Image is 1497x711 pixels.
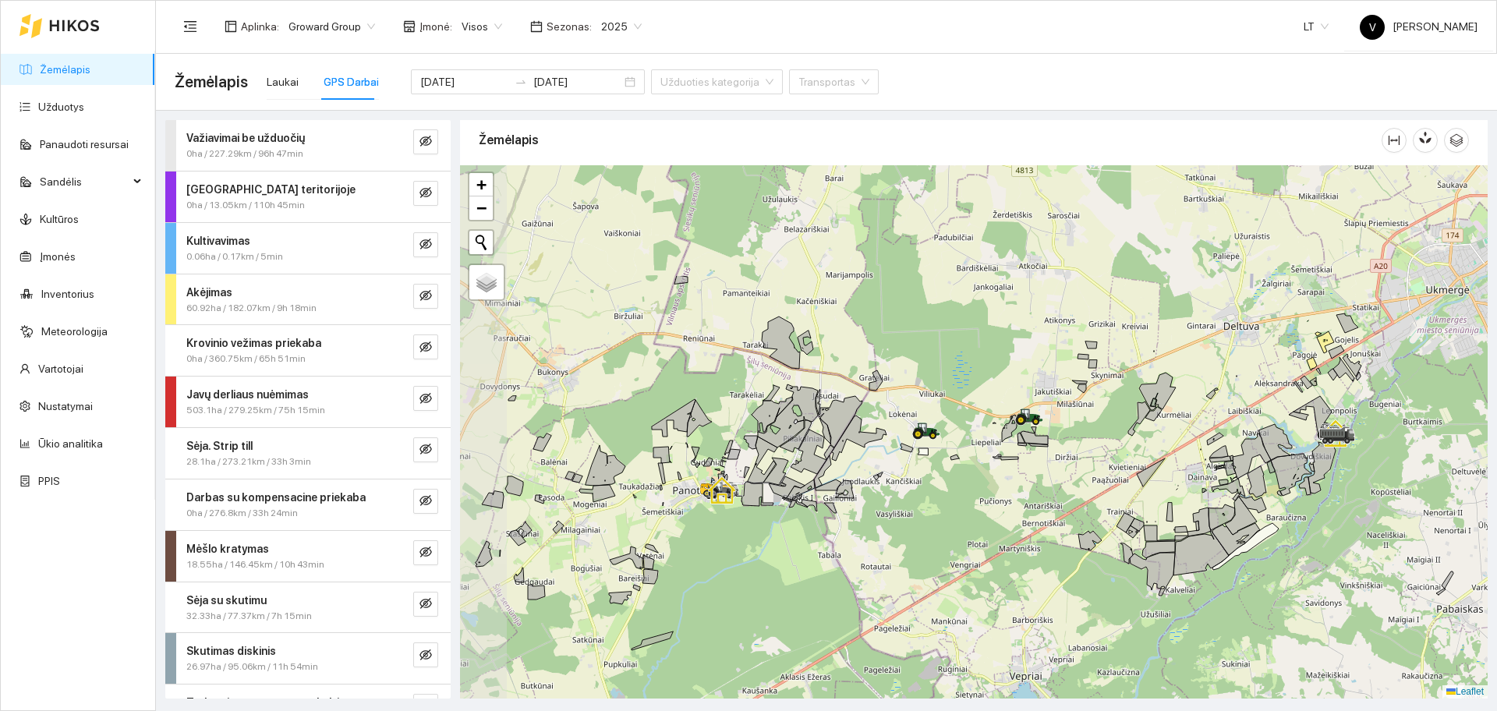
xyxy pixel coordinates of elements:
[165,325,451,376] div: Krovinio vežimas priekaba0ha / 360.75km / 65h 51mineye-invisible
[38,437,103,450] a: Ūkio analitika
[530,20,543,33] span: calendar
[419,135,432,150] span: eye-invisible
[40,166,129,197] span: Sandėlis
[241,18,279,35] span: Aplinka :
[165,428,451,479] div: Sėja. Strip till28.1ha / 273.21km / 33h 3mineye-invisible
[186,506,298,521] span: 0ha / 276.8km / 33h 24min
[419,546,432,561] span: eye-invisible
[476,198,487,218] span: −
[420,73,508,90] input: Pradžios data
[419,494,432,509] span: eye-invisible
[183,19,197,34] span: menu-fold
[1369,15,1376,40] span: V
[413,334,438,359] button: eye-invisible
[165,633,451,684] div: Skutimas diskinis26.97ha / 95.06km / 11h 54mineye-invisible
[186,594,267,607] strong: Sėja su skutimu
[40,138,129,150] a: Panaudoti resursai
[40,213,79,225] a: Kultūros
[601,15,642,38] span: 2025
[403,20,416,33] span: shop
[186,286,232,299] strong: Akėjimas
[413,232,438,257] button: eye-invisible
[288,15,375,38] span: Groward Group
[186,440,253,452] strong: Sėja. Strip till
[186,491,366,504] strong: Darbas su kompensacine priekaba
[40,63,90,76] a: Žemėlapis
[419,443,432,458] span: eye-invisible
[413,540,438,565] button: eye-invisible
[419,289,432,304] span: eye-invisible
[479,118,1382,162] div: Žemėlapis
[186,609,312,624] span: 32.33ha / 77.37km / 7h 15min
[41,288,94,300] a: Inventorius
[38,475,60,487] a: PPIS
[186,403,325,418] span: 503.1ha / 279.25km / 75h 15min
[186,301,317,316] span: 60.92ha / 182.07km / 9h 18min
[413,129,438,154] button: eye-invisible
[38,363,83,375] a: Vartotojai
[186,249,283,264] span: 0.06ha / 0.17km / 5min
[165,531,451,582] div: Mėšlo kratymas18.55ha / 146.45km / 10h 43mineye-invisible
[186,183,356,196] strong: [GEOGRAPHIC_DATA] teritorijoje
[175,69,248,94] span: Žemėlapis
[186,235,250,247] strong: Kultivavimas
[186,660,318,674] span: 26.97ha / 95.06km / 11h 54min
[419,186,432,201] span: eye-invisible
[413,642,438,667] button: eye-invisible
[41,325,108,338] a: Meteorologija
[186,198,305,213] span: 0ha / 13.05km / 110h 45min
[165,377,451,427] div: Javų derliaus nuėmimas503.1ha / 279.25km / 75h 15mineye-invisible
[533,73,621,90] input: Pabaigos data
[476,175,487,194] span: +
[515,76,527,88] span: to
[1446,686,1484,697] a: Leaflet
[547,18,592,35] span: Sezonas :
[515,76,527,88] span: swap-right
[165,479,451,530] div: Darbas su kompensacine priekaba0ha / 276.8km / 33h 24mineye-invisible
[267,73,299,90] div: Laukai
[186,696,345,709] strong: Traktoriaus transportas kelyje
[175,11,206,42] button: menu-fold
[186,388,309,401] strong: Javų derliaus nuėmimas
[413,437,438,462] button: eye-invisible
[38,101,84,113] a: Užduotys
[186,352,306,366] span: 0ha / 360.75km / 65h 51min
[469,173,493,196] a: Zoom in
[419,649,432,663] span: eye-invisible
[186,543,269,555] strong: Mėšlo kratymas
[40,250,76,263] a: Įmonės
[413,386,438,411] button: eye-invisible
[419,238,432,253] span: eye-invisible
[413,489,438,514] button: eye-invisible
[38,400,93,412] a: Nustatymai
[165,120,451,171] div: Važiavimai be užduočių0ha / 227.29km / 96h 47mineye-invisible
[1382,134,1406,147] span: column-width
[186,337,321,349] strong: Krovinio vežimas priekaba
[225,20,237,33] span: layout
[186,147,303,161] span: 0ha / 227.29km / 96h 47min
[165,223,451,274] div: Kultivavimas0.06ha / 0.17km / 5mineye-invisible
[419,18,452,35] span: Įmonė :
[413,181,438,206] button: eye-invisible
[165,274,451,325] div: Akėjimas60.92ha / 182.07km / 9h 18mineye-invisible
[469,196,493,220] a: Zoom out
[462,15,502,38] span: Visos
[186,455,311,469] span: 28.1ha / 273.21km / 33h 3min
[419,597,432,612] span: eye-invisible
[413,592,438,617] button: eye-invisible
[1304,15,1329,38] span: LT
[469,231,493,254] button: Initiate a new search
[186,645,276,657] strong: Skutimas diskinis
[413,284,438,309] button: eye-invisible
[186,557,324,572] span: 18.55ha / 146.45km / 10h 43min
[419,392,432,407] span: eye-invisible
[1382,128,1407,153] button: column-width
[165,172,451,222] div: [GEOGRAPHIC_DATA] teritorijoje0ha / 13.05km / 110h 45mineye-invisible
[419,341,432,355] span: eye-invisible
[324,73,379,90] div: GPS Darbai
[186,132,305,144] strong: Važiavimai be užduočių
[165,582,451,633] div: Sėja su skutimu32.33ha / 77.37km / 7h 15mineye-invisible
[1360,20,1478,33] span: [PERSON_NAME]
[469,265,504,299] a: Layers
